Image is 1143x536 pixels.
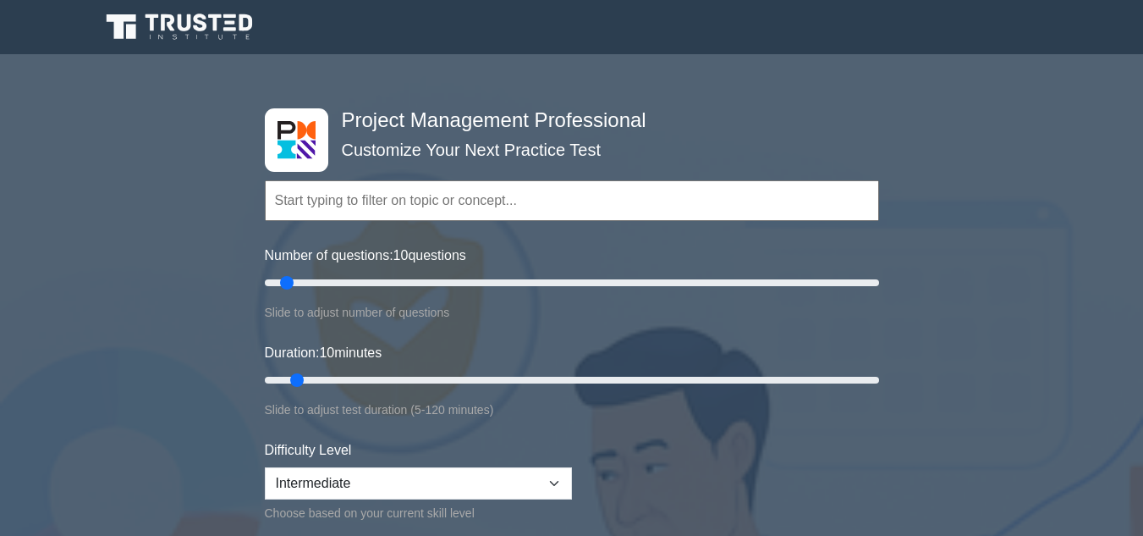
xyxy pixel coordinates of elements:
[393,248,409,262] span: 10
[265,400,879,420] div: Slide to adjust test duration (5-120 minutes)
[265,440,352,461] label: Difficulty Level
[265,180,879,221] input: Start typing to filter on topic or concept...
[335,108,796,133] h4: Project Management Professional
[265,503,572,523] div: Choose based on your current skill level
[265,302,879,323] div: Slide to adjust number of questions
[265,343,382,363] label: Duration: minutes
[319,345,334,360] span: 10
[265,246,466,266] label: Number of questions: questions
